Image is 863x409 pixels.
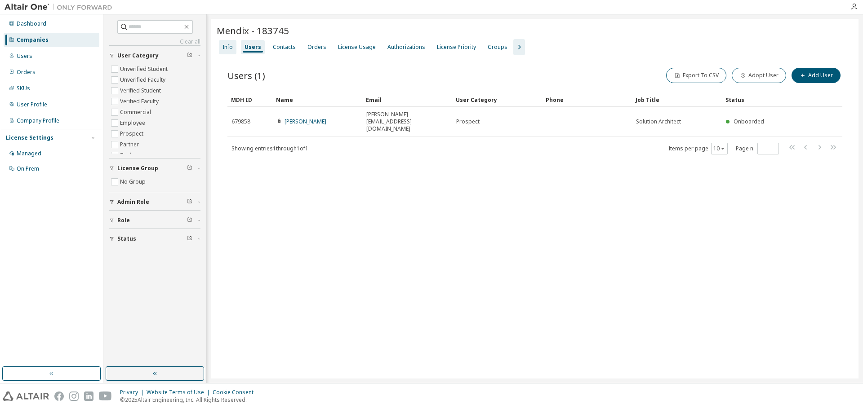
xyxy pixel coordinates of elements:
[109,38,200,45] a: Clear all
[366,111,448,132] span: [PERSON_NAME][EMAIL_ADDRESS][DOMAIN_NAME]
[273,44,296,51] div: Contacts
[120,75,167,85] label: Unverified Faculty
[109,158,200,178] button: License Group
[109,211,200,230] button: Role
[456,118,480,125] span: Prospect
[187,52,192,59] span: Clear filter
[437,44,476,51] div: License Priority
[338,44,376,51] div: License Usage
[54,391,64,401] img: facebook.svg
[725,92,788,107] div: Status
[84,391,93,401] img: linkedin.svg
[17,20,46,27] div: Dashboard
[17,165,39,172] div: On Prem
[285,118,326,125] a: [PERSON_NAME]
[187,198,192,206] span: Clear filter
[17,69,36,76] div: Orders
[213,389,259,396] div: Cookie Consent
[666,68,726,83] button: Export To CSV
[713,145,725,152] button: 10
[69,391,79,401] img: instagram.svg
[120,64,169,75] label: Unverified Student
[117,165,158,172] span: License Group
[227,69,265,82] span: Users (1)
[120,85,163,96] label: Verified Student
[366,92,449,107] div: Email
[488,44,507,51] div: Groups
[120,128,145,139] label: Prospect
[3,391,49,401] img: altair_logo.svg
[734,118,764,125] span: Onboarded
[307,44,326,51] div: Orders
[117,217,130,224] span: Role
[636,92,718,107] div: Job Title
[117,198,149,206] span: Admin Role
[120,176,147,187] label: No Group
[187,165,192,172] span: Clear filter
[636,118,681,125] span: Solution Architect
[6,134,53,141] div: License Settings
[120,389,147,396] div: Privacy
[120,139,141,150] label: Partner
[187,217,192,224] span: Clear filter
[4,3,117,12] img: Altair One
[109,229,200,249] button: Status
[117,52,159,59] span: User Category
[99,391,112,401] img: youtube.svg
[117,235,136,242] span: Status
[109,192,200,212] button: Admin Role
[120,396,259,404] p: © 2025 Altair Engineering, Inc. All Rights Reserved.
[187,235,192,242] span: Clear filter
[17,36,49,44] div: Companies
[120,150,133,161] label: Trial
[276,92,359,107] div: Name
[217,24,289,37] span: Mendix - 183745
[732,68,786,83] button: Adopt User
[231,92,269,107] div: MDH ID
[17,85,30,92] div: SKUs
[17,150,41,157] div: Managed
[387,44,425,51] div: Authorizations
[792,68,841,83] button: Add User
[245,44,261,51] div: Users
[109,46,200,66] button: User Category
[668,143,728,154] span: Items per page
[120,96,160,107] label: Verified Faculty
[736,143,779,154] span: Page n.
[231,145,308,152] span: Showing entries 1 through 1 of 1
[17,101,47,108] div: User Profile
[120,107,153,118] label: Commercial
[222,44,233,51] div: Info
[456,92,538,107] div: User Category
[120,118,147,128] label: Employee
[231,118,250,125] span: 679858
[17,53,32,60] div: Users
[546,92,628,107] div: Phone
[147,389,213,396] div: Website Terms of Use
[17,117,59,124] div: Company Profile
